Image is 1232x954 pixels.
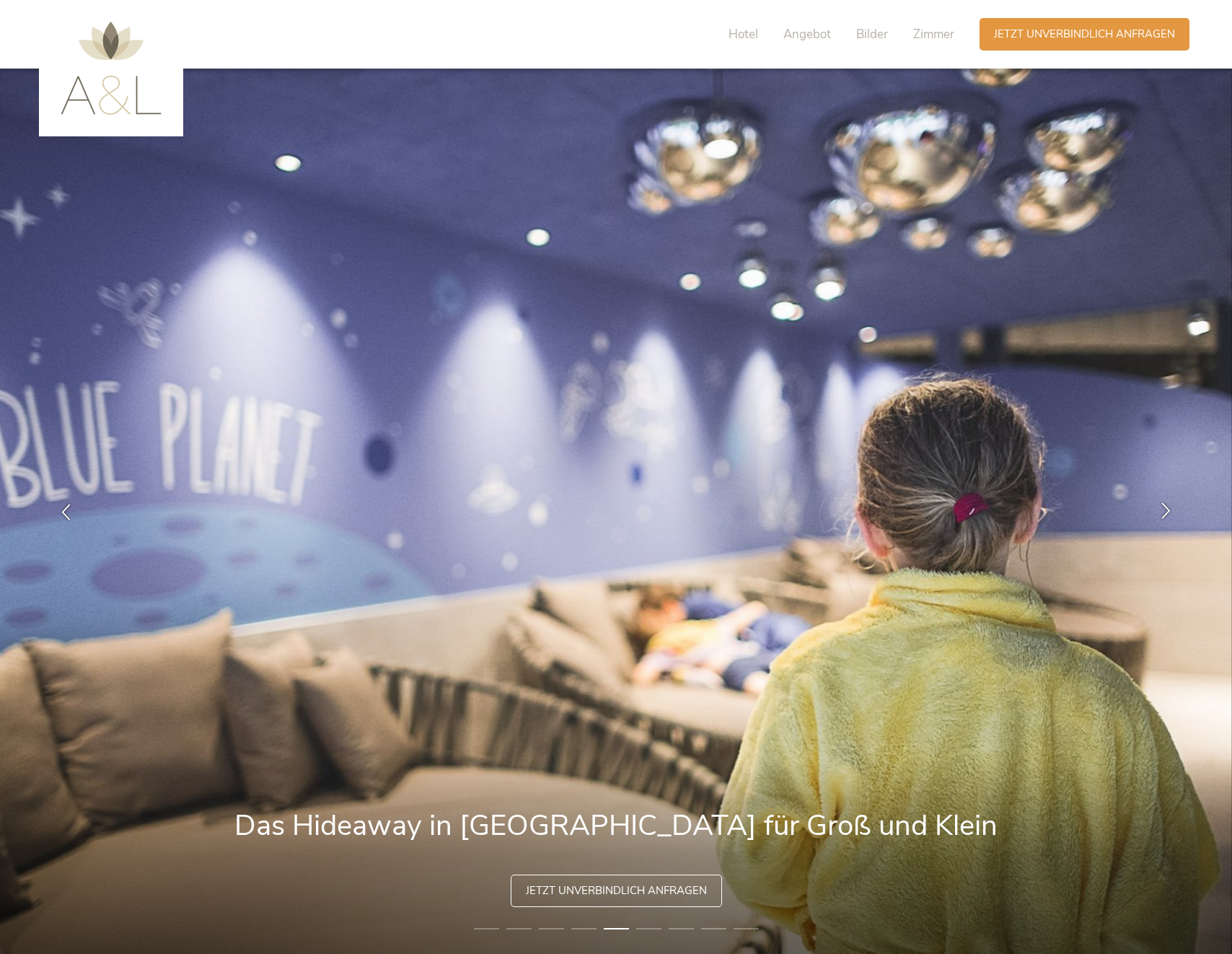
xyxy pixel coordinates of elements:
span: Hotel [729,26,758,43]
span: Angebot [783,26,831,43]
span: Zimmer [913,26,954,43]
span: Jetzt unverbindlich anfragen [526,883,707,898]
span: Bilder [856,26,888,43]
span: Jetzt unverbindlich anfragen [994,27,1175,42]
img: AMONTI & LUNARIS Wellnessresort [61,22,162,115]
